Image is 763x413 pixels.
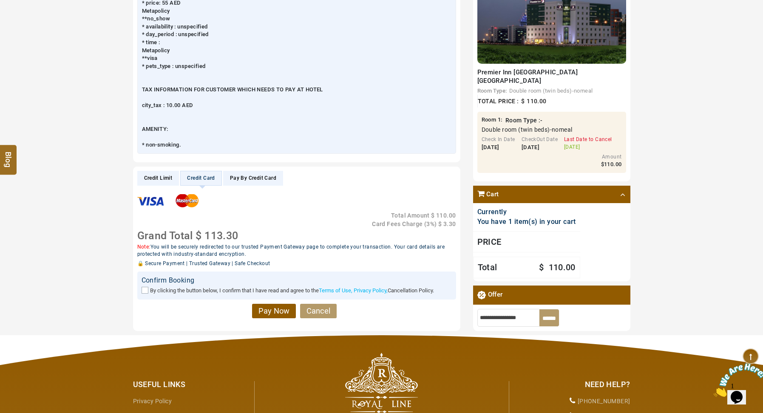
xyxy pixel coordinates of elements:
[478,98,519,105] span: Total Price :
[204,229,238,242] span: 113.30
[258,306,289,315] span: Pay Now
[482,116,496,123] span: Room
[3,152,14,159] span: Blog
[549,262,576,272] span: 110.00
[142,47,170,54] b: Metapolicy
[196,229,201,242] span: $
[319,287,352,294] a: Terms of Use,
[142,276,452,286] div: Confirm Booking
[137,260,456,267] div: 🔒 Secure Payment | Trusted Gateway | Safe Checkout
[443,221,456,227] span: 3.30
[505,117,543,124] b: Room Type :-
[498,116,501,123] span: 1
[486,190,499,198] span: Cart
[144,175,173,181] span: Credit Limit
[488,290,503,300] span: Offer
[306,306,330,315] span: Cancel
[3,3,56,37] img: Chat attention grabber
[372,221,423,227] span: Card Fees Charge
[604,161,621,167] span: 110.00
[150,287,319,294] span: By clicking the button below, I confirm that I have read and agree to the
[142,8,170,14] b: Metapolicy
[137,244,445,257] span: You will be securely redirected to our trusted Payment Gateway page to complete your transaction....
[509,87,595,93] a: Double room (twin beds)-nomeal
[477,87,507,93] b: Room Type:
[482,116,502,124] span: :
[564,136,612,143] div: Last Date to Cancel
[300,304,337,318] a: Cancel
[477,68,578,84] span: Premier Inn [GEOGRAPHIC_DATA] [GEOGRAPHIC_DATA]
[137,229,193,242] span: Grand Total
[482,143,515,151] div: [DATE]
[3,3,7,11] span: 1
[522,143,558,151] div: [DATE]
[579,153,622,161] div: Amount
[601,161,604,167] span: $
[516,379,630,390] div: Need Help?
[482,136,515,143] div: Check In Date
[388,287,434,294] span: Cancellation Policy.
[223,171,283,186] li: Pay By Credit Card
[426,221,430,227] span: 3
[424,221,437,227] span: ( %)
[436,212,456,219] span: 110.00
[180,171,221,186] li: Credit Card
[431,212,434,219] span: $
[137,244,150,250] span: Note:
[478,261,497,274] span: Total
[564,143,612,150] div: [DATE]
[509,87,593,93] span: Double room (twin beds)-nomeal
[391,212,430,219] span: Total Amount
[521,98,525,105] span: $
[477,208,576,226] span: Currently You have 1 item(s) in your cart
[133,398,172,405] a: Privacy Policy
[438,221,442,227] span: $
[710,360,763,400] iframe: chat widget
[516,394,630,409] li: [PHONE_NUMBER]
[142,86,323,93] b: TAX INFORMATION FOR CUSTOMER WHICH NEEDS TO PAY AT HOTEL
[473,231,580,253] div: Price
[527,98,546,105] span: 110.00
[522,136,558,143] div: CheckOut Date
[539,262,544,272] span: $
[142,126,168,132] b: AMENITY:
[482,125,573,134] span: Double room (twin beds)-nomeal
[133,379,248,390] div: Useful Links
[354,287,388,294] a: Privacy Policy,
